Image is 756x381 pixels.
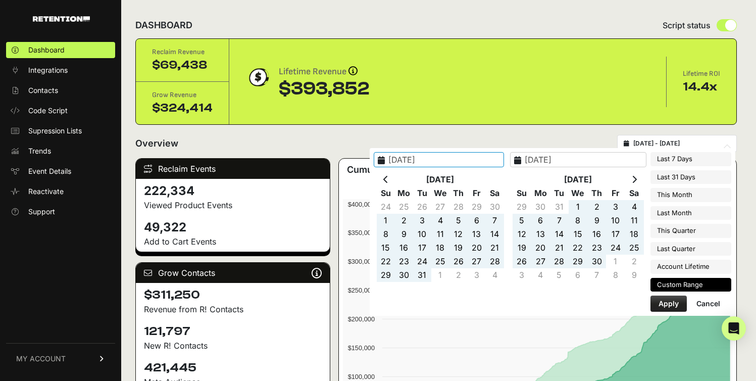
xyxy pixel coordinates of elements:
[569,200,587,214] td: 1
[486,241,504,255] td: 21
[683,69,720,79] div: Lifetime ROI
[683,79,720,95] div: 14.4x
[413,186,431,200] th: Tu
[279,65,369,79] div: Lifetime Revenue
[650,260,731,274] li: Account Lifetime
[6,204,115,220] a: Support
[606,186,625,200] th: Fr
[431,186,449,200] th: We
[587,227,606,241] td: 16
[531,200,550,214] td: 30
[6,143,115,159] a: Trends
[33,16,90,22] img: Retention.com
[136,263,330,283] div: Grow Contacts
[144,287,322,303] h4: $311,250
[395,173,486,186] th: [DATE]
[606,241,625,255] td: 24
[513,186,531,200] th: Su
[413,200,431,214] td: 26
[395,186,413,200] th: Mo
[144,219,322,235] h4: 49,322
[550,186,569,200] th: Tu
[587,255,606,268] td: 30
[650,188,731,202] li: This Month
[413,255,431,268] td: 24
[377,268,395,282] td: 29
[569,186,587,200] th: We
[449,241,468,255] td: 19
[395,227,413,241] td: 9
[650,170,731,184] li: Last 31 Days
[587,186,606,200] th: Th
[395,268,413,282] td: 30
[531,173,625,186] th: [DATE]
[587,241,606,255] td: 23
[413,227,431,241] td: 10
[587,200,606,214] td: 2
[587,214,606,227] td: 9
[28,85,58,96] span: Contacts
[449,200,468,214] td: 28
[28,186,64,197] span: Reactivate
[431,200,449,214] td: 27
[449,227,468,241] td: 12
[28,207,55,217] span: Support
[531,214,550,227] td: 6
[28,65,68,75] span: Integrations
[513,255,531,268] td: 26
[449,186,468,200] th: Th
[395,241,413,255] td: 16
[28,106,68,116] span: Code Script
[625,268,643,282] td: 9
[513,214,531,227] td: 5
[625,241,643,255] td: 25
[348,287,375,294] text: $250,000
[550,227,569,241] td: 14
[279,79,369,99] div: $393,852
[688,296,728,312] button: Cancel
[513,227,531,241] td: 12
[569,268,587,282] td: 6
[663,19,711,31] span: Script status
[6,163,115,179] a: Event Details
[152,100,213,116] div: $324,414
[468,268,486,282] td: 3
[144,340,322,352] p: New R! Contacts
[606,268,625,282] td: 8
[449,214,468,227] td: 5
[348,258,375,265] text: $300,000
[6,123,115,139] a: Supression Lists
[550,214,569,227] td: 7
[486,268,504,282] td: 4
[348,373,375,380] text: $100,000
[347,163,439,177] h3: Cumulative Revenue
[6,183,115,200] a: Reactivate
[395,214,413,227] td: 2
[650,206,731,220] li: Last Month
[245,65,271,90] img: dollar-coin-05c43ed7efb7bc0c12610022525b4bbbb207c7efeef5aecc26f025e68dcafac9.png
[722,316,746,341] div: Open Intercom Messenger
[550,268,569,282] td: 5
[569,241,587,255] td: 22
[348,229,375,236] text: $350,000
[606,214,625,227] td: 10
[468,227,486,241] td: 13
[413,214,431,227] td: 3
[377,241,395,255] td: 15
[144,323,322,340] h4: 121,797
[28,45,65,55] span: Dashboard
[6,103,115,119] a: Code Script
[569,227,587,241] td: 15
[348,315,375,323] text: $200,000
[431,268,449,282] td: 1
[6,82,115,99] a: Contacts
[550,255,569,268] td: 28
[6,343,115,374] a: MY ACCOUNT
[606,200,625,214] td: 3
[468,255,486,268] td: 27
[486,186,504,200] th: Sa
[468,214,486,227] td: 6
[135,18,192,32] h2: DASHBOARD
[152,57,213,73] div: $69,438
[348,201,375,208] text: $400,000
